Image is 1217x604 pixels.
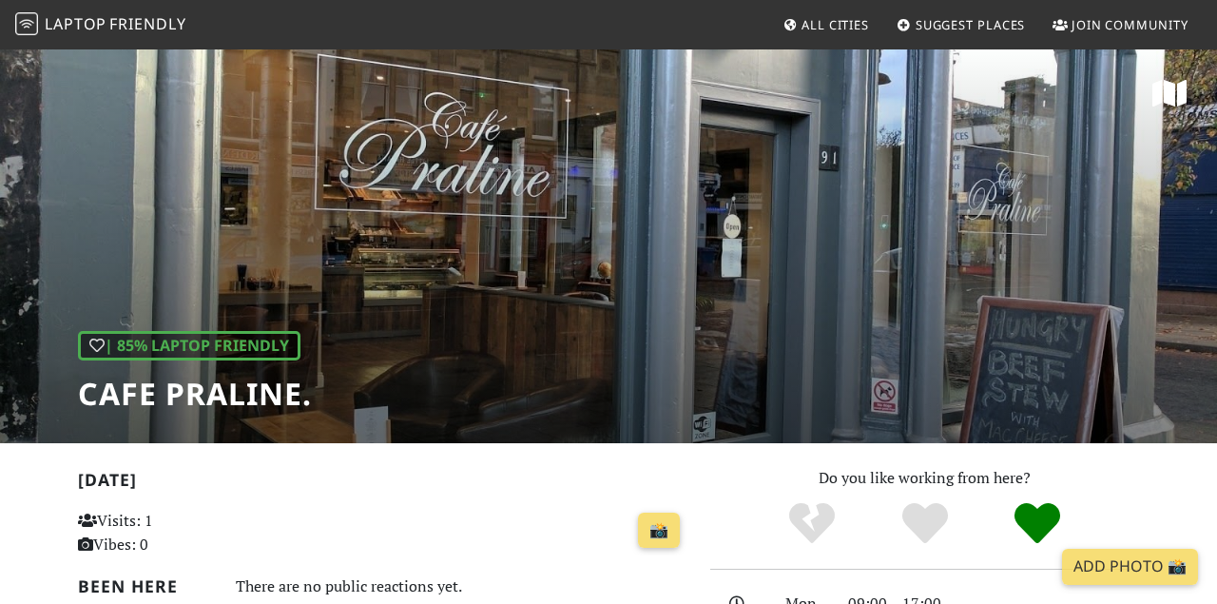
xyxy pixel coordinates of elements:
[15,12,38,35] img: LaptopFriendly
[15,9,186,42] a: LaptopFriendly LaptopFriendly
[889,8,1033,42] a: Suggest Places
[78,509,266,557] p: Visits: 1 Vibes: 0
[1045,8,1196,42] a: Join Community
[78,376,312,412] h1: Cafe Praline.
[638,513,680,549] a: 📸
[755,500,868,548] div: No
[109,13,185,34] span: Friendly
[78,331,300,361] div: | 85% Laptop Friendly
[1072,16,1188,33] span: Join Community
[78,576,213,596] h2: Been here
[1062,549,1198,585] a: Add Photo 📸
[78,470,687,497] h2: [DATE]
[802,16,869,33] span: All Cities
[981,500,1094,548] div: Definitely!
[916,16,1026,33] span: Suggest Places
[236,573,687,600] div: There are no public reactions yet.
[710,466,1139,491] p: Do you like working from here?
[775,8,877,42] a: All Cities
[45,13,106,34] span: Laptop
[868,500,981,548] div: Yes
